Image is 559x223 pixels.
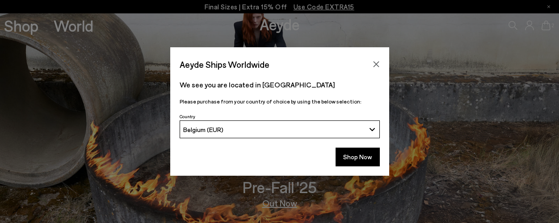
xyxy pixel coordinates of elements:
[180,114,195,119] span: Country
[180,97,380,106] p: Please purchase from your country of choice by using the below selection:
[370,58,383,71] button: Close
[180,57,269,72] span: Aeyde Ships Worldwide
[336,148,380,166] button: Shop Now
[180,79,380,90] p: We see you are located in [GEOGRAPHIC_DATA]
[183,126,223,133] span: Belgium (EUR)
